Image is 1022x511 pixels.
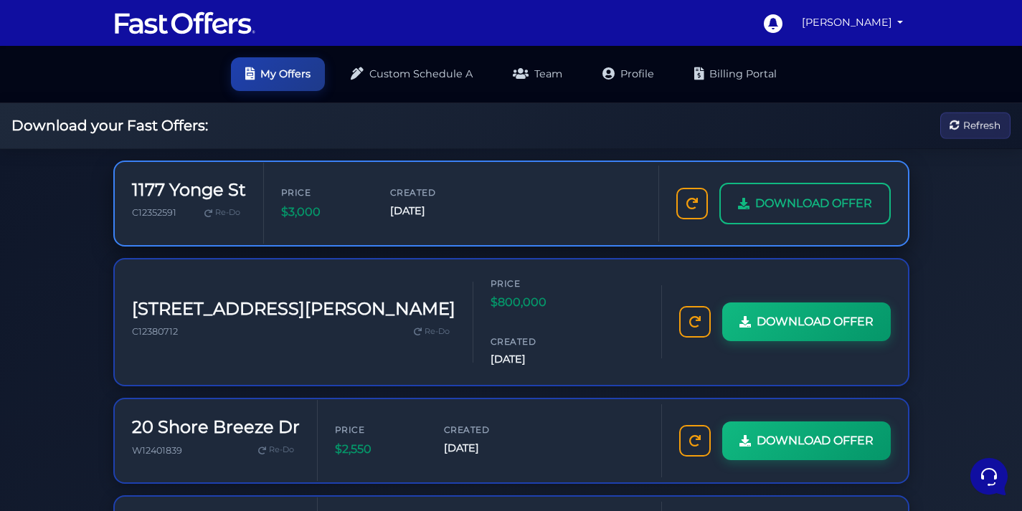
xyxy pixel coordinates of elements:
h3: 1177 Yonge St [132,180,246,201]
p: Messages [123,399,164,412]
a: Custom Schedule A [336,57,487,91]
span: Price [335,423,421,436]
span: ‌ [23,328,264,338]
span: ‌ [59,100,264,110]
span: ‌ [59,143,264,153]
span: DOWNLOAD OFFER [755,194,872,213]
span: ‌ [59,125,264,136]
a: DOWNLOAD OFFER [722,302,891,341]
a: Re-Do [408,323,455,341]
span: $3,000 [281,203,367,221]
span: Re-Do [269,444,294,457]
span: ‌ [23,366,264,376]
button: Refresh [940,113,1011,139]
span: ‌ [23,125,50,153]
span: Refresh [963,118,1000,133]
a: See all [232,57,264,69]
iframe: Customerly Messenger Launcher [967,455,1011,498]
h3: 20 Shore Breeze Dr [132,417,300,438]
span: Created [491,335,577,348]
a: Profile [588,57,668,91]
a: My Offers [231,57,325,91]
span: Price [491,277,577,290]
a: ‌‌‌ [17,75,270,118]
input: Search for an Article... [32,254,235,269]
span: $2,550 [335,440,421,459]
span: Find an Answer [23,224,98,235]
a: DOWNLOAD OFFER [719,183,891,224]
span: W12401839 [132,445,182,456]
span: Created [444,423,530,436]
span: ‌ [23,290,264,300]
a: DOWNLOAD OFFER [722,421,891,460]
a: Re-Do [252,441,300,459]
a: Open Help Center [179,224,264,235]
h2: Download your Fast Offers: [11,117,208,134]
span: Your Conversations [23,57,116,69]
span: [DATE] [491,351,577,368]
p: Help [222,399,241,412]
span: $800,000 [491,293,577,312]
p: Home [43,399,67,412]
span: ‌ [23,82,50,110]
button: Help [187,379,275,412]
a: Billing Portal [680,57,791,91]
span: ‌ [59,82,264,93]
a: ‌‌‌ [17,118,270,161]
span: C12352591 [132,207,176,218]
button: Home [11,379,100,412]
span: DOWNLOAD OFFER [757,431,874,450]
span: [DATE] [444,440,530,457]
span: Re-Do [425,325,450,338]
button: Messages [100,379,188,412]
span: Price [281,186,367,199]
h3: [STREET_ADDRESS][PERSON_NAME] [132,299,455,320]
span: Re-Do [215,206,240,219]
h2: Hello Shay 👋 [11,11,241,34]
span: Start a Conversation [103,175,201,186]
span: C12380712 [132,326,178,337]
a: Team [498,57,577,91]
a: Re-Do [199,204,246,222]
button: Start a Conversation [23,166,264,195]
a: [PERSON_NAME] [796,9,909,37]
span: [DATE] [390,203,476,219]
span: Created [390,186,476,199]
span: DOWNLOAD OFFER [757,312,874,331]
